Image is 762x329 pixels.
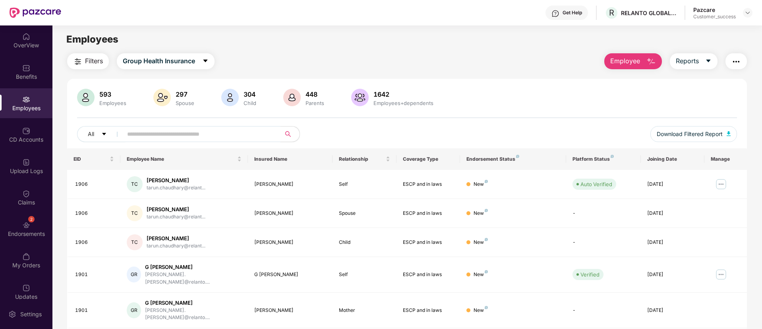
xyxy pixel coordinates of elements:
img: manageButton [715,268,727,281]
button: Reportscaret-down [670,53,718,69]
img: svg+xml;base64,PHN2ZyB4bWxucz0iaHR0cDovL3d3dy53My5vcmcvMjAwMC9zdmciIHdpZHRoPSIyNCIgaGVpZ2h0PSIyNC... [73,57,83,66]
div: GR [127,267,141,282]
div: [DATE] [647,210,698,217]
th: Manage [704,148,747,170]
div: tarun.chaudhary@relant... [147,213,205,221]
img: svg+xml;base64,PHN2ZyBpZD0iSGVscC0zMngzMiIgeG1sbnM9Imh0dHA6Ly93d3cudzMub3JnLzIwMDAvc3ZnIiB3aWR0aD... [551,10,559,18]
img: svg+xml;base64,PHN2ZyB4bWxucz0iaHR0cDovL3d3dy53My5vcmcvMjAwMC9zdmciIHdpZHRoPSI4IiBoZWlnaHQ9IjgiIH... [485,209,488,212]
div: 1906 [75,239,114,246]
img: svg+xml;base64,PHN2ZyBpZD0iVXBkYXRlZCIgeG1sbnM9Imh0dHA6Ly93d3cudzMub3JnLzIwMDAvc3ZnIiB3aWR0aD0iMj... [22,284,30,292]
div: 448 [304,90,326,98]
div: G [PERSON_NAME] [145,263,241,271]
th: EID [67,148,120,170]
th: Insured Name [248,148,333,170]
div: 2 [28,216,35,222]
div: [DATE] [647,181,698,188]
div: G [PERSON_NAME] [145,299,241,307]
div: [PERSON_NAME] [147,177,205,184]
div: Platform Status [572,156,634,162]
div: Pazcare [693,6,736,14]
div: TC [127,205,143,221]
th: Coverage Type [396,148,460,170]
div: TC [127,176,143,192]
span: search [280,131,296,137]
div: tarun.chaudhary@relant... [147,242,205,250]
div: tarun.chaudhary@relant... [147,184,205,192]
div: 304 [242,90,258,98]
div: 593 [98,90,128,98]
img: svg+xml;base64,PHN2ZyB4bWxucz0iaHR0cDovL3d3dy53My5vcmcvMjAwMC9zdmciIHdpZHRoPSI4IiBoZWlnaHQ9IjgiIH... [611,155,614,158]
div: Mother [339,307,390,314]
th: Relationship [333,148,396,170]
span: Reports [676,56,699,66]
div: ESCP and in laws [403,181,454,188]
div: Parents [304,100,326,106]
img: svg+xml;base64,PHN2ZyBpZD0iRHJvcGRvd24tMzJ4MzIiIHhtbG5zPSJodHRwOi8vd3d3LnczLm9yZy8yMDAwL3N2ZyIgd2... [745,10,751,16]
div: New [474,271,488,278]
img: svg+xml;base64,PHN2ZyB4bWxucz0iaHR0cDovL3d3dy53My5vcmcvMjAwMC9zdmciIHdpZHRoPSI4IiBoZWlnaHQ9IjgiIH... [485,306,488,309]
div: 297 [174,90,196,98]
div: GR [127,302,141,318]
div: ESCP and in laws [403,239,454,246]
th: Joining Date [641,148,704,170]
img: svg+xml;base64,PHN2ZyB4bWxucz0iaHR0cDovL3d3dy53My5vcmcvMjAwMC9zdmciIHhtbG5zOnhsaW5rPSJodHRwOi8vd3... [153,89,171,106]
img: svg+xml;base64,PHN2ZyB4bWxucz0iaHR0cDovL3d3dy53My5vcmcvMjAwMC9zdmciIHdpZHRoPSI4IiBoZWlnaHQ9IjgiIH... [485,238,488,241]
button: Group Health Insurancecaret-down [117,53,215,69]
span: Group Health Insurance [123,56,195,66]
div: Child [339,239,390,246]
img: svg+xml;base64,PHN2ZyBpZD0iQ2xhaW0iIHhtbG5zPSJodHRwOi8vd3d3LnczLm9yZy8yMDAwL3N2ZyIgd2lkdGg9IjIwIi... [22,190,30,198]
div: Verified [580,271,600,278]
img: svg+xml;base64,PHN2ZyBpZD0iU2V0dGluZy0yMHgyMCIgeG1sbnM9Imh0dHA6Ly93d3cudzMub3JnLzIwMDAvc3ZnIiB3aW... [8,310,16,318]
div: Spouse [174,100,196,106]
img: svg+xml;base64,PHN2ZyB4bWxucz0iaHR0cDovL3d3dy53My5vcmcvMjAwMC9zdmciIHdpZHRoPSI4IiBoZWlnaHQ9IjgiIH... [516,155,519,158]
span: caret-down [101,131,107,138]
span: Employee Name [127,156,236,162]
div: [PERSON_NAME] [147,206,205,213]
img: svg+xml;base64,PHN2ZyBpZD0iRW1wbG95ZWVzIiB4bWxucz0iaHR0cDovL3d3dy53My5vcmcvMjAwMC9zdmciIHdpZHRoPS... [22,95,30,103]
img: svg+xml;base64,PHN2ZyB4bWxucz0iaHR0cDovL3d3dy53My5vcmcvMjAwMC9zdmciIHdpZHRoPSI4IiBoZWlnaHQ9IjgiIH... [485,180,488,183]
img: manageButton [715,178,727,191]
img: svg+xml;base64,PHN2ZyB4bWxucz0iaHR0cDovL3d3dy53My5vcmcvMjAwMC9zdmciIHhtbG5zOnhsaW5rPSJodHRwOi8vd3... [221,89,239,106]
div: Self [339,181,390,188]
div: [DATE] [647,307,698,314]
div: New [474,210,488,217]
div: [PERSON_NAME] [254,210,327,217]
div: 1906 [75,181,114,188]
div: [PERSON_NAME].[PERSON_NAME]@relanto.... [145,307,241,322]
span: Relationship [339,156,384,162]
img: svg+xml;base64,PHN2ZyB4bWxucz0iaHR0cDovL3d3dy53My5vcmcvMjAwMC9zdmciIHdpZHRoPSI4IiBoZWlnaHQ9IjgiIH... [485,270,488,273]
div: ESCP and in laws [403,271,454,278]
div: New [474,307,488,314]
img: svg+xml;base64,PHN2ZyBpZD0iQ0RfQWNjb3VudHMiIGRhdGEtbmFtZT0iQ0QgQWNjb3VudHMiIHhtbG5zPSJodHRwOi8vd3... [22,127,30,135]
div: [PERSON_NAME] [147,235,205,242]
div: ESCP and in laws [403,307,454,314]
td: - [566,199,640,228]
button: search [280,126,300,142]
th: Employee Name [120,148,248,170]
img: svg+xml;base64,PHN2ZyBpZD0iTXlfT3JkZXJzIiBkYXRhLW5hbWU9Ik15IE9yZGVycyIgeG1sbnM9Imh0dHA6Ly93d3cudz... [22,253,30,261]
img: svg+xml;base64,PHN2ZyB4bWxucz0iaHR0cDovL3d3dy53My5vcmcvMjAwMC9zdmciIHdpZHRoPSIyNCIgaGVpZ2h0PSIyNC... [731,57,741,66]
img: svg+xml;base64,PHN2ZyBpZD0iQmVuZWZpdHMiIHhtbG5zPSJodHRwOi8vd3d3LnczLm9yZy8yMDAwL3N2ZyIgd2lkdGg9Ij... [22,64,30,72]
div: Self [339,271,390,278]
div: New [474,181,488,188]
div: [DATE] [647,271,698,278]
div: Get Help [563,10,582,16]
span: Download Filtered Report [657,130,723,138]
div: [PERSON_NAME].[PERSON_NAME]@relanto.... [145,271,241,286]
div: 1642 [372,90,435,98]
img: svg+xml;base64,PHN2ZyBpZD0iSG9tZSIgeG1sbnM9Imh0dHA6Ly93d3cudzMub3JnLzIwMDAvc3ZnIiB3aWR0aD0iMjAiIG... [22,33,30,41]
div: Employees+dependents [372,100,435,106]
div: Spouse [339,210,390,217]
img: svg+xml;base64,PHN2ZyBpZD0iVXBsb2FkX0xvZ3MiIGRhdGEtbmFtZT0iVXBsb2FkIExvZ3MiIHhtbG5zPSJodHRwOi8vd3... [22,158,30,166]
span: All [88,130,94,138]
button: Employee [604,53,662,69]
div: Child [242,100,258,106]
div: [PERSON_NAME] [254,181,327,188]
img: svg+xml;base64,PHN2ZyB4bWxucz0iaHR0cDovL3d3dy53My5vcmcvMjAwMC9zdmciIHhtbG5zOnhsaW5rPSJodHRwOi8vd3... [77,89,95,106]
button: Download Filtered Report [650,126,737,142]
button: Allcaret-down [77,126,126,142]
div: Endorsement Status [466,156,560,162]
img: svg+xml;base64,PHN2ZyBpZD0iRW5kb3JzZW1lbnRzIiB4bWxucz0iaHR0cDovL3d3dy53My5vcmcvMjAwMC9zdmciIHdpZH... [22,221,30,229]
img: svg+xml;base64,PHN2ZyB4bWxucz0iaHR0cDovL3d3dy53My5vcmcvMjAwMC9zdmciIHhtbG5zOnhsaW5rPSJodHRwOi8vd3... [351,89,369,106]
div: [PERSON_NAME] [254,239,327,246]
